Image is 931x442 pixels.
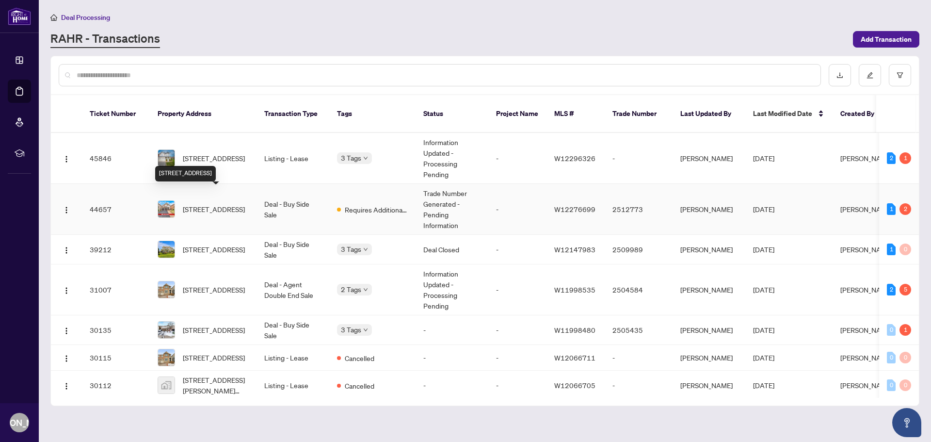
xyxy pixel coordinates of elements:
button: Logo [59,377,74,393]
th: Last Modified Date [745,95,833,133]
span: W12276699 [554,205,595,213]
span: Cancelled [345,353,374,363]
div: 0 [887,379,896,391]
img: thumbnail-img [158,349,175,366]
img: Logo [63,382,70,390]
td: [PERSON_NAME] [673,371,745,400]
div: 1 [887,244,896,255]
th: Transaction Type [257,95,329,133]
span: download [836,72,843,79]
span: [PERSON_NAME] [840,326,893,334]
td: 31007 [82,264,150,315]
td: Listing - Lease [257,345,329,371]
button: Logo [59,201,74,217]
span: down [363,287,368,292]
td: 44657 [82,184,150,235]
div: 2 [887,284,896,295]
td: Deal Closed [416,235,488,264]
div: 0 [887,324,896,336]
td: - [488,264,546,315]
td: - [605,371,673,400]
span: [STREET_ADDRESS] [183,284,245,295]
td: - [488,184,546,235]
span: 3 Tags [341,324,361,335]
td: [PERSON_NAME] [673,235,745,264]
td: - [416,315,488,345]
div: 1 [899,324,911,336]
button: Logo [59,350,74,365]
span: [DATE] [753,154,774,163]
th: MLS # [546,95,605,133]
span: [DATE] [753,285,774,294]
div: 2 [899,203,911,215]
div: 0 [887,352,896,363]
span: [STREET_ADDRESS] [183,244,245,255]
td: 30135 [82,315,150,345]
button: Logo [59,150,74,166]
span: [DATE] [753,353,774,362]
th: Tags [329,95,416,133]
span: edit [867,72,873,79]
span: [DATE] [753,381,774,390]
td: [PERSON_NAME] [673,184,745,235]
td: Deal - Agent Double End Sale [257,264,329,315]
td: 2509989 [605,235,673,264]
td: Deal - Buy Side Sale [257,315,329,345]
button: Logo [59,242,74,257]
span: down [363,156,368,161]
button: Logo [59,282,74,297]
td: Trade Number Generated - Pending Information [416,184,488,235]
th: Created By [833,95,891,133]
th: Last Updated By [673,95,745,133]
th: Property Address [150,95,257,133]
span: W12296326 [554,154,595,163]
a: RAHR - Transactions [50,31,160,48]
td: - [488,371,546,400]
img: thumbnail-img [158,241,175,258]
td: - [488,345,546,371]
span: W12066711 [554,353,595,362]
img: Logo [63,155,70,163]
span: [PERSON_NAME] [840,205,893,213]
span: Deal Processing [61,13,110,22]
div: 0 [899,244,911,255]
span: Last Modified Date [753,108,812,119]
img: thumbnail-img [158,150,175,166]
span: [DATE] [753,326,774,334]
span: [DATE] [753,205,774,213]
button: Open asap [892,408,921,437]
span: [DATE] [753,245,774,254]
span: [PERSON_NAME] [840,245,893,254]
button: edit [859,64,881,86]
span: down [363,327,368,332]
th: Ticket Number [82,95,150,133]
td: - [605,133,673,184]
div: 2 [887,152,896,164]
td: [PERSON_NAME] [673,345,745,371]
span: W11998535 [554,285,595,294]
span: W12147983 [554,245,595,254]
td: - [488,235,546,264]
td: Deal - Buy Side Sale [257,184,329,235]
span: down [363,247,368,252]
img: Logo [63,246,70,254]
td: 2504584 [605,264,673,315]
div: [STREET_ADDRESS] [155,166,216,181]
div: 0 [899,379,911,391]
span: 2 Tags [341,284,361,295]
td: - [416,345,488,371]
td: Listing - Lease [257,371,329,400]
button: filter [889,64,911,86]
span: 3 Tags [341,244,361,255]
span: [STREET_ADDRESS] [183,204,245,214]
div: 1 [899,152,911,164]
th: Status [416,95,488,133]
img: logo [8,7,31,25]
td: - [488,133,546,184]
td: - [488,315,546,345]
span: [STREET_ADDRESS][PERSON_NAME][PERSON_NAME] [183,375,249,396]
img: thumbnail-img [158,281,175,298]
img: Logo [63,327,70,335]
td: Information Updated - Processing Pending [416,133,488,184]
span: W11998480 [554,326,595,334]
